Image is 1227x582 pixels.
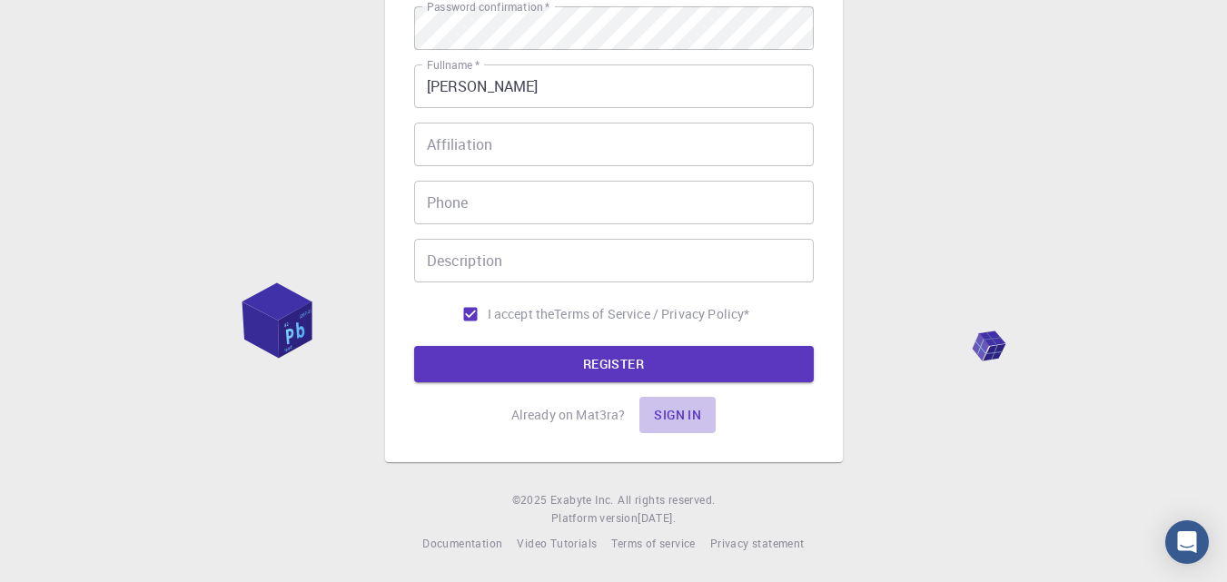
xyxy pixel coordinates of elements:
a: Exabyte Inc. [550,491,614,509]
span: I accept the [488,305,555,323]
a: Privacy statement [710,535,805,553]
a: Terms of Service / Privacy Policy* [554,305,749,323]
label: Fullname [427,57,480,73]
a: Terms of service [611,535,695,553]
span: Terms of service [611,536,695,550]
div: Open Intercom Messenger [1165,520,1209,564]
span: Exabyte Inc. [550,492,614,507]
span: Documentation [422,536,502,550]
span: Video Tutorials [517,536,597,550]
a: Documentation [422,535,502,553]
span: [DATE] . [638,510,676,525]
span: © 2025 [512,491,550,509]
button: Sign in [639,397,716,433]
button: REGISTER [414,346,814,382]
a: [DATE]. [638,509,676,528]
p: Already on Mat3ra? [511,406,626,424]
span: Platform version [551,509,638,528]
span: All rights reserved. [618,491,715,509]
span: Privacy statement [710,536,805,550]
a: Video Tutorials [517,535,597,553]
p: Terms of Service / Privacy Policy * [554,305,749,323]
